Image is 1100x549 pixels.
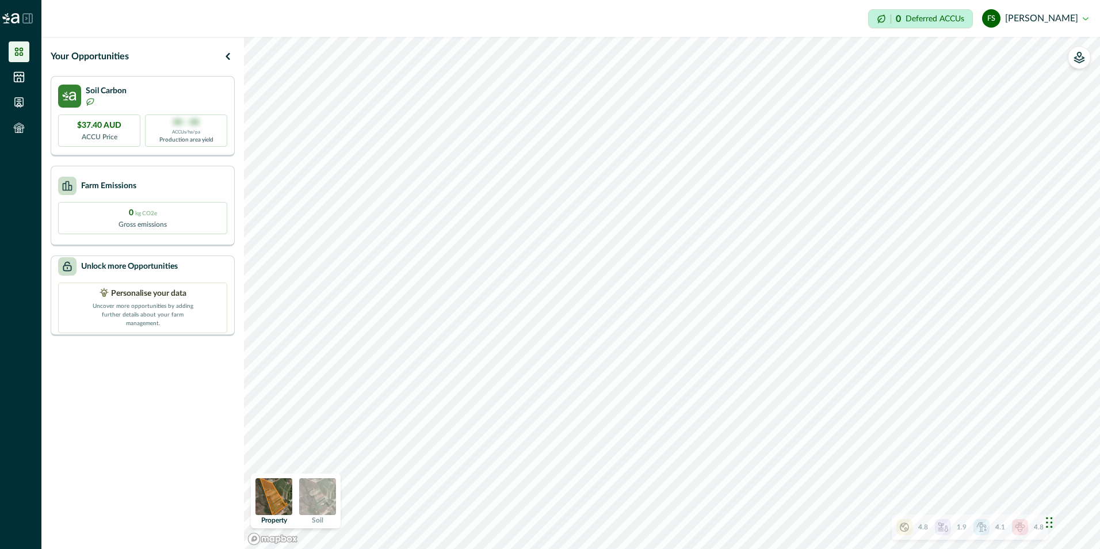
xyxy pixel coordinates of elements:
[1034,522,1044,532] p: 4.8
[135,211,157,216] span: kg CO2e
[85,300,200,328] p: Uncover more opportunities by adding further details about your farm management.
[173,117,199,129] p: 00 - 00
[86,85,127,97] p: Soil Carbon
[247,532,298,546] a: Mapbox logo
[111,288,186,300] p: Personalise your data
[51,49,129,63] p: Your Opportunities
[312,517,323,524] p: Soil
[81,180,136,192] p: Farm Emissions
[82,132,117,142] p: ACCU Price
[81,261,178,273] p: Unlock more Opportunities
[957,522,967,532] p: 1.9
[159,136,213,144] p: Production area yield
[906,14,964,23] p: Deferred ACCUs
[129,207,157,219] p: 0
[982,5,1088,32] button: Francesco Serravalle[PERSON_NAME]
[995,522,1005,532] p: 4.1
[299,478,336,515] img: soil preview
[119,219,167,230] p: Gross emissions
[77,120,121,132] p: $37.40 AUD
[172,129,200,136] p: ACCUs/ha/pa
[1046,505,1053,540] div: Drag
[1042,494,1100,549] iframe: Chat Widget
[261,517,287,524] p: Property
[255,478,292,515] img: property preview
[896,14,901,24] p: 0
[2,13,20,24] img: Logo
[918,522,928,532] p: 4.8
